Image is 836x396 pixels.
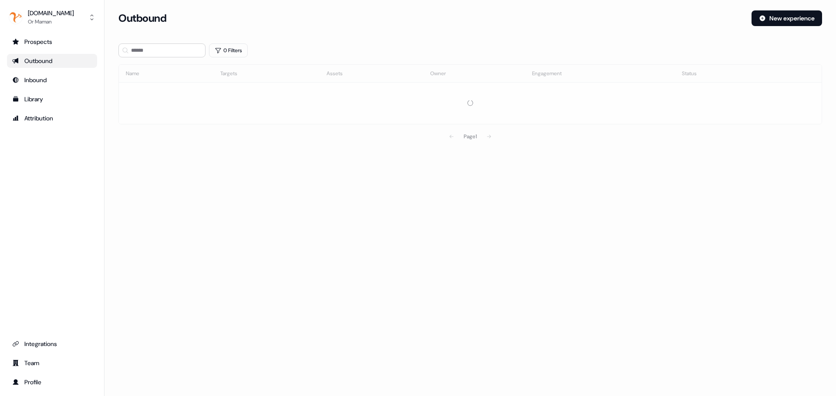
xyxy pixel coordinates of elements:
div: Outbound [12,57,92,65]
a: Go to team [7,356,97,370]
div: Profile [12,378,92,386]
a: Go to prospects [7,35,97,49]
div: [DOMAIN_NAME] [28,9,74,17]
a: Go to integrations [7,337,97,351]
div: Integrations [12,339,92,348]
h3: Outbound [118,12,166,25]
div: Inbound [12,76,92,84]
div: Prospects [12,37,92,46]
div: Or Maman [28,17,74,26]
div: Attribution [12,114,92,123]
a: Go to attribution [7,111,97,125]
button: 0 Filters [209,43,248,57]
div: Team [12,359,92,367]
a: Go to templates [7,92,97,106]
a: Go to profile [7,375,97,389]
a: Go to outbound experience [7,54,97,68]
button: [DOMAIN_NAME]Or Maman [7,7,97,28]
div: Library [12,95,92,103]
button: New experience [752,10,822,26]
a: Go to Inbound [7,73,97,87]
